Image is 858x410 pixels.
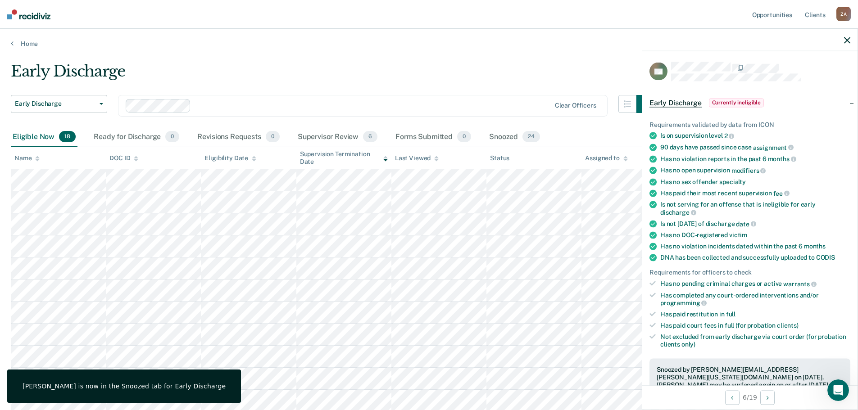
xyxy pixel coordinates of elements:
span: 0 [457,131,471,143]
div: Snoozed by [PERSON_NAME][EMAIL_ADDRESS][PERSON_NAME][US_STATE][DOMAIN_NAME] on [DATE]. [PERSON_NA... [657,366,843,388]
span: 0 [266,131,280,143]
div: Has no violation reports in the past 6 [660,155,850,163]
div: Snoozed [487,127,542,147]
div: Is on supervision level [660,132,850,140]
div: Requirements validated by data from ICON [649,121,850,128]
div: Is not [DATE] of discharge [660,220,850,228]
div: Z A [836,7,851,21]
span: victim [729,231,747,239]
div: Assigned to [585,154,627,162]
span: assignment [753,144,794,151]
span: full [726,311,735,318]
span: modifiers [731,167,766,174]
span: Currently ineligible [709,98,764,107]
div: Has no violation incidents dated within the past 6 [660,243,850,250]
span: months [768,155,796,162]
span: 2 [724,132,735,140]
div: 90 days have passed since case [660,144,850,152]
span: 6 [363,131,377,143]
a: Home [11,40,847,48]
img: Recidiviz [7,9,50,19]
div: Has paid court fees in full (for probation [660,322,850,329]
div: Name [14,154,40,162]
div: Has no open supervision [660,167,850,175]
span: specialty [719,178,746,185]
span: fee [773,189,790,197]
span: only) [681,340,695,347]
span: programming [660,299,707,306]
div: Has no sex offender [660,178,850,185]
div: Not excluded from early discharge via court order (for probation clients [660,333,850,348]
iframe: Intercom live chat [827,379,849,401]
div: Supervisor Review [296,127,380,147]
button: Next Opportunity [760,390,775,405]
div: DOC ID [109,154,138,162]
div: Has no pending criminal charges or active [660,280,850,288]
div: Eligible Now [11,127,77,147]
span: months [804,243,826,250]
div: Has completed any court-ordered interventions and/or [660,291,850,306]
span: 0 [165,131,179,143]
span: warrants [783,280,817,288]
span: 18 [59,131,76,143]
span: discharge [660,209,696,216]
div: Has no DOC-registered [660,231,850,239]
div: Requirements for officers to check [649,269,850,276]
div: Eligibility Date [204,154,256,162]
div: Forms Submitted [394,127,473,147]
div: Status [490,154,509,162]
div: Has paid restitution in [660,311,850,318]
span: date [736,220,756,227]
div: Early Discharge [11,62,654,88]
button: Previous Opportunity [725,390,740,405]
div: Early DischargeCurrently ineligible [642,88,858,117]
div: Last Viewed [395,154,439,162]
div: Revisions Requests [195,127,281,147]
div: Ready for Discharge [92,127,181,147]
span: Early Discharge [649,98,702,107]
div: [PERSON_NAME] is now in the Snoozed tab for Early Discharge [23,382,226,390]
div: Has paid their most recent supervision [660,189,850,197]
span: CODIS [816,254,835,261]
span: clients) [777,322,799,329]
div: 6 / 19 [642,385,858,409]
div: DNA has been collected and successfully uploaded to [660,254,850,261]
div: Clear officers [555,102,596,109]
div: Supervision Termination Date [300,150,388,166]
span: 24 [522,131,540,143]
div: Is not serving for an offense that is ineligible for early [660,201,850,216]
span: Early Discharge [15,100,96,108]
